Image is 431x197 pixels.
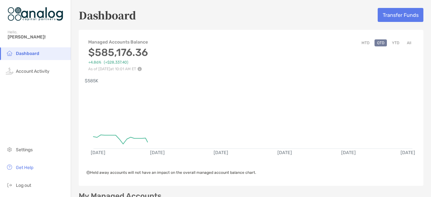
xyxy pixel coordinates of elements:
span: Get Help [16,165,33,170]
button: YTD [389,39,402,46]
img: Performance Info [137,67,142,71]
img: household icon [6,49,13,57]
h5: Dashboard [79,8,136,22]
span: Settings [16,147,33,153]
h4: Managed Accounts Balance [88,39,149,45]
img: logout icon [6,181,13,189]
h3: $585,176.36 [88,46,149,58]
span: Log out [16,183,31,188]
button: All [404,39,414,46]
text: [DATE] [401,150,415,155]
span: Account Activity [16,69,50,74]
img: Zoe Logo [8,3,63,25]
button: MTD [359,39,372,46]
text: [DATE] [278,150,292,155]
img: activity icon [6,67,13,75]
text: [DATE] [91,150,105,155]
img: get-help icon [6,163,13,171]
text: $585K [85,78,98,84]
button: Transfer Funds [378,8,423,22]
span: Dashboard [16,51,39,56]
text: [DATE] [214,150,229,155]
img: settings icon [6,146,13,153]
p: As of [DATE] at 10:01 AM ET [88,67,149,71]
button: QTD [375,39,387,46]
span: [PERSON_NAME]! [8,34,67,40]
text: [DATE] [341,150,356,155]
text: [DATE] [150,150,165,155]
span: Held away accounts will not have an impact on the overall managed account balance chart. [86,170,256,175]
span: ( +$28,337.40 ) [104,60,128,65]
span: +4.86% [88,60,101,65]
